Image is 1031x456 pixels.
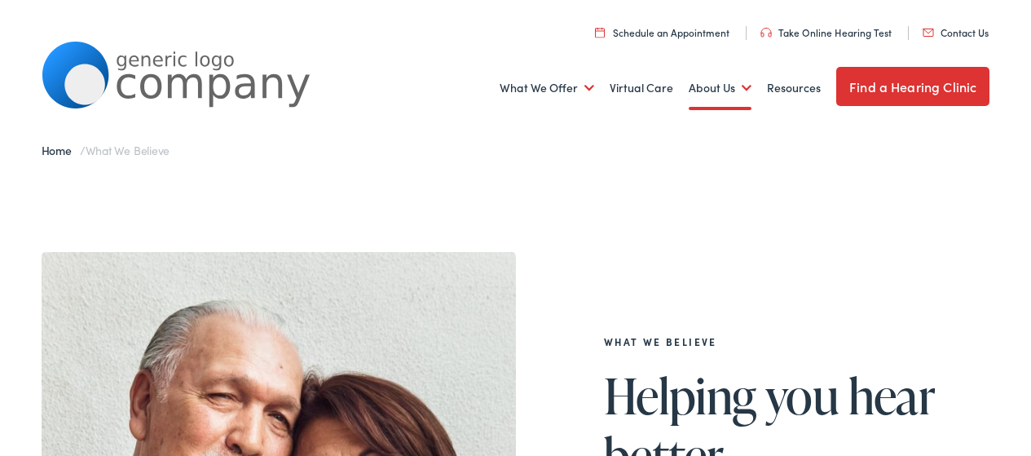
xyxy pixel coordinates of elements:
a: Schedule an Appointment [595,25,729,39]
img: utility icon [760,28,772,38]
span: Helping [604,369,756,423]
h2: What We Believe [604,336,990,348]
img: utility icon [595,27,605,38]
a: Resources [767,58,821,118]
span: What We Believe [86,142,170,158]
a: Find a Hearing Clinic [836,67,989,106]
span: hear [848,369,936,423]
a: Home [42,142,80,158]
span: you [765,369,839,423]
a: Virtual Care [610,58,673,118]
a: Contact Us [923,25,989,39]
span: / [42,142,170,158]
a: What We Offer [500,58,594,118]
a: Take Online Hearing Test [760,25,892,39]
img: utility icon [923,29,934,37]
a: About Us [689,58,751,118]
